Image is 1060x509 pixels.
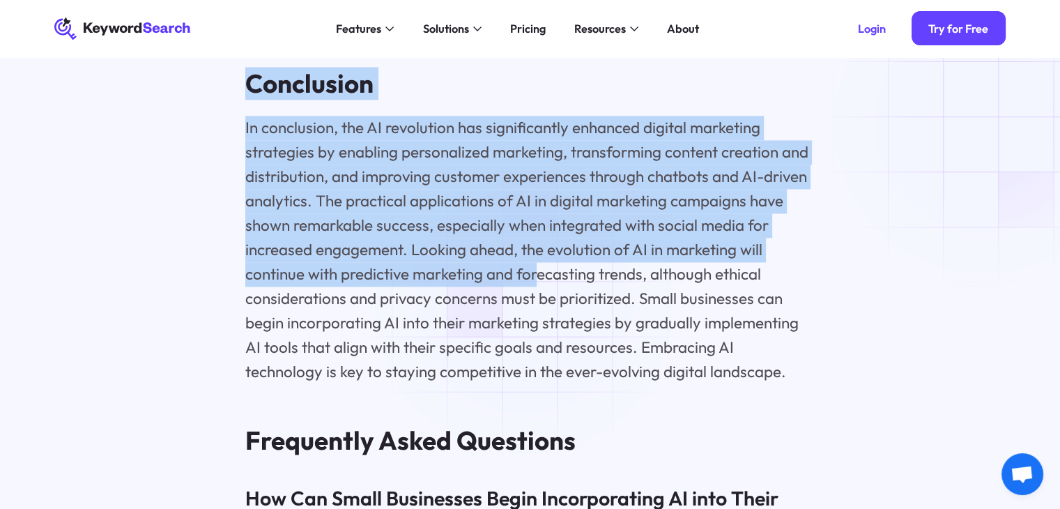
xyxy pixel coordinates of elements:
[1001,453,1043,495] a: Open chat
[245,425,815,455] h2: Frequently Asked Questions
[667,20,699,38] div: About
[245,116,815,385] p: In conclusion, the AI revolution has significantly enhanced digital marketing strategies by enabl...
[658,17,707,40] a: About
[858,22,886,36] div: Login
[912,11,1006,45] a: Try for Free
[336,20,381,38] div: Features
[245,68,815,99] h2: Conclusion
[574,20,625,38] div: Resources
[510,20,546,38] div: Pricing
[501,17,554,40] a: Pricing
[840,11,902,45] a: Login
[422,20,468,38] div: Solutions
[928,22,988,36] div: Try for Free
